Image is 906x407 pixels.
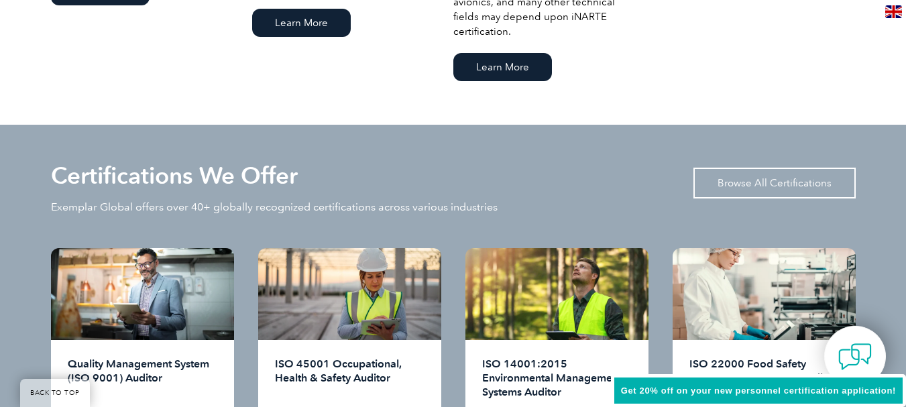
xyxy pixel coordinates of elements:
a: Learn More [252,9,351,37]
a: Browse All Certifications [693,168,856,198]
a: Learn More [453,53,552,81]
a: BACK TO TOP [20,379,90,407]
img: contact-chat.png [838,340,872,373]
p: Exemplar Global offers over 40+ globally recognized certifications across various industries [51,200,498,215]
img: en [885,5,902,18]
h2: ISO 14001:2015 Environmental Management Systems Auditor [482,357,632,400]
span: Get 20% off on your new personnel certification application! [621,386,896,396]
h2: ISO 22000 Food Safety Management Systems Auditor [689,357,839,400]
h2: ISO 45001 Occupational, Health & Safety Auditor [275,357,424,400]
h2: Quality Management System (ISO 9001) Auditor [68,357,217,400]
h2: Certifications We Offer [51,165,298,186]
